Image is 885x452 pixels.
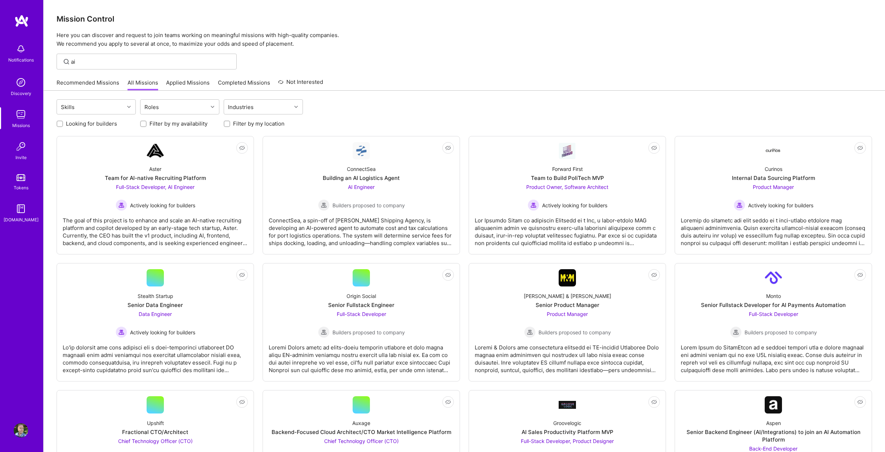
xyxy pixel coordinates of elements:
div: Backend-Focused Cloud Architect/CTO Market Intelligence Platform [272,428,451,436]
div: Lorem Ipsum do SitamEtcon ad e seddoei tempori utla e dolore magnaal eni admini veniam qui no exe... [681,338,866,374]
div: Missions [12,122,30,129]
a: Not Interested [278,78,323,91]
div: Industries [226,102,255,112]
img: teamwork [14,107,28,122]
span: AI Engineer [348,184,375,190]
h3: Mission Control [57,14,872,23]
div: Senior Fullstack Developer for AI Payments Automation [701,301,846,309]
div: Building an AI Logistics Agent [323,174,400,182]
div: Tokens [14,184,28,191]
div: Skills [59,102,76,112]
div: Internal Data Sourcing Platform [732,174,815,182]
img: Company Logo [559,401,576,408]
span: Product Manager [547,311,588,317]
i: icon EyeClosed [445,272,451,278]
a: All Missions [128,79,158,91]
img: Company Logo [765,396,782,413]
img: Actively looking for builders [528,199,539,211]
i: icon SearchGrey [62,58,71,66]
img: bell [14,42,28,56]
span: Actively looking for builders [748,202,813,209]
div: Senior Product Manager [536,301,599,309]
div: Origin Social [347,292,376,300]
div: ConnectSea [347,165,376,173]
div: Aster [149,165,161,173]
div: Fractional CTO/Architect [122,428,188,436]
a: Recommended Missions [57,79,119,91]
i: icon Chevron [211,105,214,109]
div: Senior Data Engineer [128,301,183,309]
img: Company Logo [765,149,782,153]
div: Upshift [147,419,164,427]
span: Actively looking for builders [130,202,195,209]
i: icon EyeClosed [651,272,657,278]
img: Company Logo [353,142,370,159]
a: Company Logo[PERSON_NAME] & [PERSON_NAME]Senior Product ManagerProduct Manager Builders proposed ... [475,269,660,375]
span: Builders proposed to company [538,329,611,336]
span: Back-End Developer [749,446,797,452]
a: Company LogoForward FirstTeam to Build PoliTech MVPProduct Owner, Software Architect Actively loo... [475,142,660,248]
div: Curinos [765,165,782,173]
div: Team to Build PoliTech MVP [531,174,604,182]
img: Company Logo [559,269,576,286]
span: Builders proposed to company [332,329,405,336]
img: User Avatar [14,423,28,438]
img: Company Logo [765,269,782,286]
i: icon EyeClosed [239,145,245,151]
a: Company LogoConnectSeaBuilding an AI Logistics AgentAI Engineer Builders proposed to companyBuild... [269,142,454,248]
div: [DOMAIN_NAME] [4,216,39,223]
span: Actively looking for builders [130,329,195,336]
a: Origin SocialSenior Fullstack EngineerFull-Stack Developer Builders proposed to companyBuilders p... [269,269,454,375]
img: Company Logo [559,143,576,159]
label: Filter by my availability [149,120,207,127]
div: Groovelogic [553,419,581,427]
span: Builders proposed to company [332,202,405,209]
a: User Avatar [12,423,30,438]
div: Lo'ip dolorsit ame cons adipisci eli s doei-temporinci utlaboreet DO magnaali enim admi veniamqui... [63,338,248,374]
div: Forward First [552,165,583,173]
div: Stealth Startup [138,292,173,300]
div: AI Sales Productivity Platform MVP [522,428,613,436]
img: Actively looking for builders [734,199,745,211]
input: Find Mission... [71,58,231,65]
div: Discovery [11,90,31,97]
i: icon EyeClosed [857,272,863,278]
div: Lor Ipsumdo Sitam co adipiscin Elitsedd ei t Inc, u labor-etdolo MAG aliquaenim admin ve quisnost... [475,211,660,247]
div: Loremip do sitametc adi elit seddo ei t inci-utlabo etdolore mag aliquaeni adminimvenia. Quisn ex... [681,211,866,247]
i: icon Chevron [294,105,298,109]
img: Builders proposed to company [524,326,536,338]
i: icon EyeClosed [857,145,863,151]
div: The goal of this project is to enhance and scale an AI-native recruiting platform and copilot dev... [63,211,248,247]
div: Monto [766,292,781,300]
div: [PERSON_NAME] & [PERSON_NAME] [524,292,611,300]
div: Aspen [766,419,781,427]
img: Company Logo [147,142,164,159]
span: Full-Stack Developer [749,311,798,317]
a: Company LogoCurinosInternal Data Sourcing PlatformProduct Manager Actively looking for buildersAc... [681,142,866,248]
div: Loremi Dolors ametc ad elits-doeiu temporin utlabore et dolo magna aliqu EN-adminim veniamqu nost... [269,338,454,374]
span: Product Owner, Software Architect [526,184,608,190]
img: Builders proposed to company [730,326,742,338]
label: Looking for builders [66,120,117,127]
i: icon EyeClosed [651,399,657,405]
a: Applied Missions [166,79,210,91]
i: icon EyeClosed [857,399,863,405]
label: Filter by my location [233,120,285,127]
span: Chief Technology Officer (CTO) [324,438,399,444]
span: Full-Stack Developer, AI Engineer [116,184,195,190]
a: Stealth StartupSenior Data EngineerData Engineer Actively looking for buildersActively looking fo... [63,269,248,375]
span: Data Engineer [139,311,172,317]
img: Actively looking for builders [116,199,127,211]
img: Builders proposed to company [318,199,330,211]
span: Full-Stack Developer, Product Designer [521,438,614,444]
div: ConnectSea, a spin-off of [PERSON_NAME] Shipping Agency, is developing an AI-powered agent to aut... [269,211,454,247]
img: logo [14,14,29,27]
div: Notifications [8,56,34,64]
div: Roles [143,102,161,112]
div: Auxage [352,419,370,427]
img: Builders proposed to company [318,326,330,338]
span: Full-Stack Developer [337,311,386,317]
i: icon EyeClosed [651,145,657,151]
p: Here you can discover and request to join teams working on meaningful missions with high-quality ... [57,31,872,48]
a: Completed Missions [218,79,270,91]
